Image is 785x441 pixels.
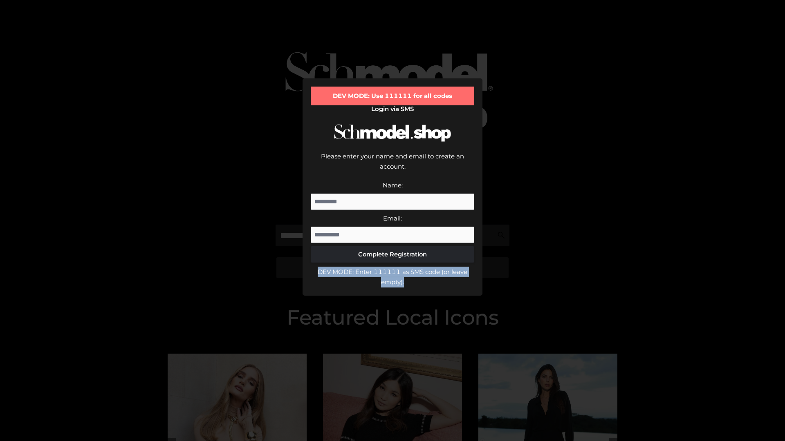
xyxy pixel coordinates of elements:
label: Name: [383,181,403,189]
img: Schmodel Logo [331,117,454,149]
div: DEV MODE: Enter 111111 as SMS code (or leave empty). [311,267,474,287]
div: Please enter your name and email to create an account. [311,151,474,180]
label: Email: [383,214,402,222]
button: Complete Registration [311,246,474,263]
h2: Login via SMS [311,105,474,113]
div: DEV MODE: Use 111111 for all codes [311,87,474,105]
